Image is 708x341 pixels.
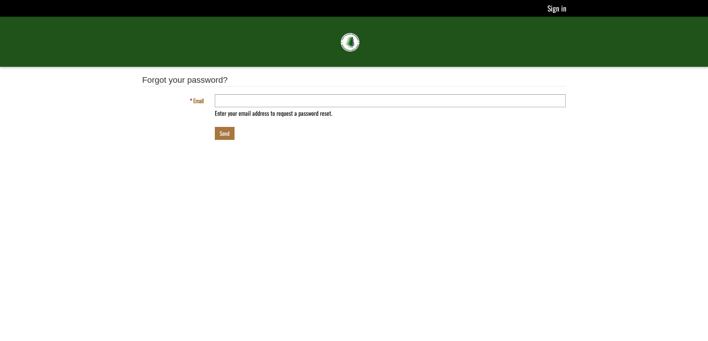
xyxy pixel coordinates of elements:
span: Enter your email address to request a password reset. [215,109,332,118]
img: FRIAA Submissions Portal [341,33,359,52]
span: Email [193,96,204,105]
a: Sign in [547,3,566,14]
button: Send [215,127,235,140]
input: Email is a required field. [215,94,566,107]
span: Forgot your password? [142,75,228,85]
